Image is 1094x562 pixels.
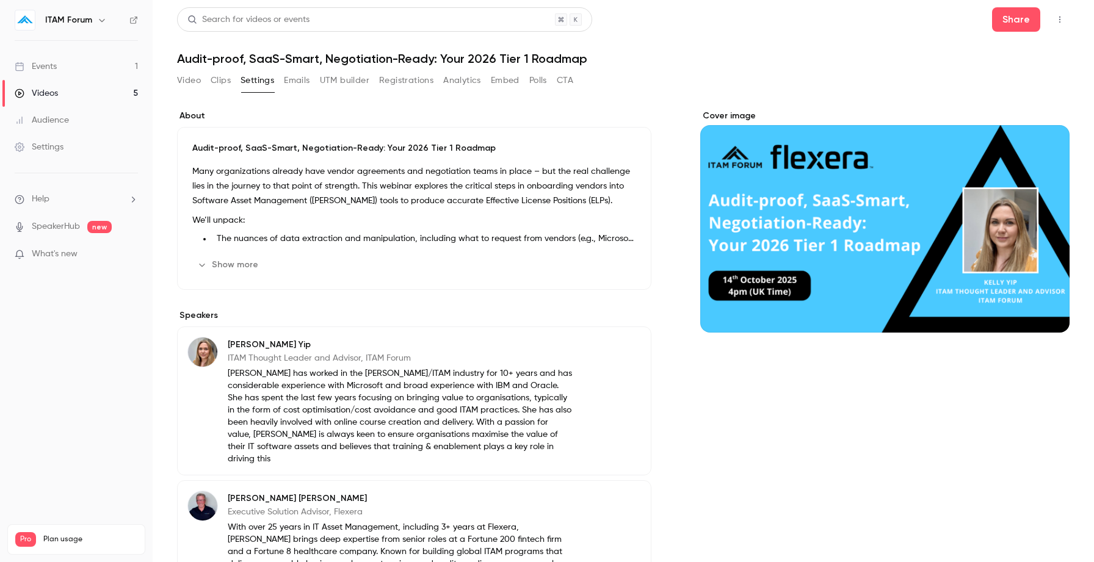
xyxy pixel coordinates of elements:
[15,87,58,99] div: Videos
[15,141,63,153] div: Settings
[43,535,137,544] span: Plan usage
[45,14,92,26] h6: ITAM Forum
[443,71,481,90] button: Analytics
[177,51,1070,66] h1: Audit-proof, SaaS-Smart, Negotiation-Ready: Your 2026 Tier 1 Roadmap
[192,213,636,228] p: We’ll unpack:
[177,110,651,122] label: About
[700,110,1070,122] label: Cover image
[284,71,310,90] button: Emails
[123,249,138,260] iframe: Noticeable Trigger
[32,193,49,206] span: Help
[211,71,231,90] button: Clips
[177,326,651,475] div: Kelly Yip[PERSON_NAME] YipITAM Thought Leader and Advisor, ITAM Forum[PERSON_NAME] has worked in ...
[228,339,572,351] p: [PERSON_NAME] Yip
[192,255,266,275] button: Show more
[212,232,636,245] li: The nuances of data extraction and manipulation, including what to request from vendors (e.g., Mi...
[1050,10,1070,29] button: Top Bar Actions
[557,71,573,90] button: CTA
[15,114,69,126] div: Audience
[177,71,201,90] button: Video
[241,71,274,90] button: Settings
[700,110,1070,333] section: Cover image
[192,164,636,208] p: Many organizations already have vendor agreements and negotiation teams in place – but the real c...
[188,337,217,367] img: Kelly Yip
[187,13,310,26] div: Search for videos or events
[15,532,36,547] span: Pro
[15,60,57,73] div: Events
[188,491,217,521] img: John Schwartzenberger
[32,220,80,233] a: SpeakerHub
[228,506,572,518] p: Executive Solution Advisor, Flexera
[529,71,547,90] button: Polls
[32,248,78,261] span: What's new
[228,352,572,364] p: ITAM Thought Leader and Advisor, ITAM Forum
[491,71,520,90] button: Embed
[379,71,433,90] button: Registrations
[87,221,112,233] span: new
[320,71,369,90] button: UTM builder
[228,367,572,465] p: [PERSON_NAME] has worked in the [PERSON_NAME]/ITAM industry for 10+ years and has considerable ex...
[228,492,572,505] p: [PERSON_NAME] [PERSON_NAME]
[177,309,651,322] label: Speakers
[992,7,1040,32] button: Share
[15,10,35,30] img: ITAM Forum
[15,193,138,206] li: help-dropdown-opener
[192,142,636,154] p: Audit-proof, SaaS-Smart, Negotiation-Ready: Your 2026 Tier 1 Roadmap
